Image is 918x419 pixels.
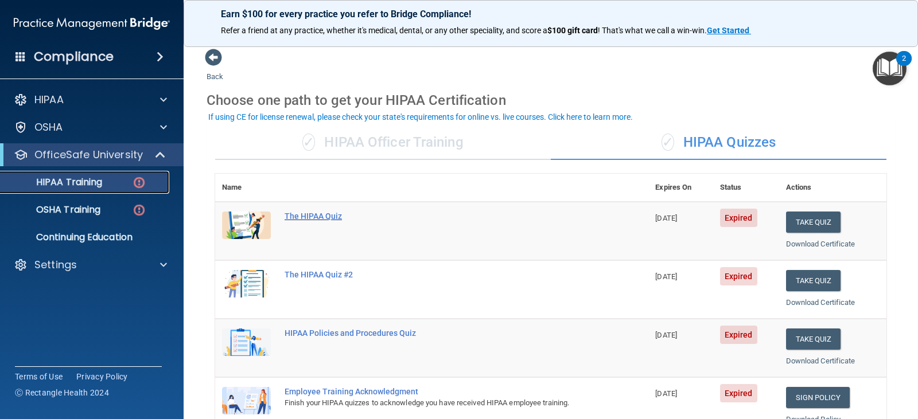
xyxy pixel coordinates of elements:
div: HIPAA Officer Training [215,126,551,160]
th: Name [215,174,278,202]
span: Ⓒ Rectangle Health 2024 [15,387,109,398]
p: HIPAA [34,93,64,107]
div: If using CE for license renewal, please check your state's requirements for online vs. live cours... [208,113,633,121]
div: HIPAA Quizzes [551,126,886,160]
th: Expires On [648,174,713,202]
button: If using CE for license renewal, please check your state's requirements for online vs. live cours... [207,111,635,123]
span: [DATE] [655,272,677,281]
a: Download Certificate [786,240,855,248]
a: Sign Policy [786,387,850,408]
div: HIPAA Policies and Procedures Quiz [285,328,591,338]
span: [DATE] [655,389,677,398]
a: Settings [14,258,167,272]
a: Download Certificate [786,298,855,307]
h4: Compliance [34,49,114,65]
span: ! That's what we call a win-win. [598,26,707,35]
a: Get Started [707,26,751,35]
a: Privacy Policy [76,371,128,382]
span: Expired [720,326,757,344]
a: Terms of Use [15,371,63,382]
div: The HIPAA Quiz [285,212,591,221]
span: ✓ [302,134,315,151]
div: Choose one path to get your HIPAA Certification [207,84,895,117]
a: OSHA [14,120,167,134]
p: OSHA [34,120,63,134]
p: Settings [34,258,77,272]
span: Expired [720,209,757,227]
div: 2 [902,58,906,73]
a: OfficeSafe University [14,148,166,162]
a: HIPAA [14,93,167,107]
th: Status [713,174,779,202]
strong: Get Started [707,26,749,35]
button: Take Quiz [786,212,841,233]
span: [DATE] [655,214,677,222]
div: Finish your HIPAA quizzes to acknowledge you have received HIPAA employee training. [285,396,591,410]
button: Open Resource Center, 2 new notifications [873,52,907,85]
button: Take Quiz [786,328,841,350]
img: PMB logo [14,12,170,35]
span: ✓ [662,134,674,151]
div: Employee Training Acknowledgment [285,387,591,396]
p: OSHA Training [7,204,100,216]
button: Take Quiz [786,270,841,291]
img: danger-circle.6113f641.png [132,203,146,217]
span: Expired [720,267,757,285]
span: Expired [720,384,757,402]
a: Back [207,58,223,81]
p: HIPAA Training [7,177,102,188]
span: Refer a friend at any practice, whether it's medical, dental, or any other speciality, and score a [221,26,547,35]
p: OfficeSafe University [34,148,143,162]
div: The HIPAA Quiz #2 [285,270,591,279]
img: danger-circle.6113f641.png [132,175,146,190]
th: Actions [779,174,886,202]
span: [DATE] [655,331,677,339]
a: Download Certificate [786,357,855,365]
p: Continuing Education [7,232,164,243]
strong: $100 gift card [547,26,598,35]
p: Earn $100 for every practice you refer to Bridge Compliance! [221,9,881,19]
